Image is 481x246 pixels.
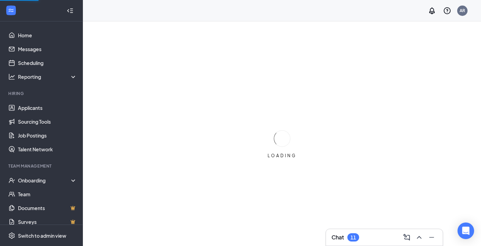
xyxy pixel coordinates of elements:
a: Messages [18,42,77,56]
a: Applicants [18,101,77,115]
div: Team Management [8,163,76,169]
svg: UserCheck [8,177,15,184]
svg: Notifications [428,7,436,15]
a: Sourcing Tools [18,115,77,129]
svg: Analysis [8,73,15,80]
svg: Minimize [427,233,436,242]
svg: WorkstreamLogo [8,7,15,14]
div: 11 [350,235,356,240]
div: LOADING [265,153,299,159]
a: Job Postings [18,129,77,142]
a: Scheduling [18,56,77,70]
a: Team [18,187,77,201]
a: Home [18,28,77,42]
div: Open Intercom Messenger [458,223,474,239]
button: ChevronUp [414,232,425,243]
h3: Chat [331,234,344,241]
svg: ComposeMessage [403,233,411,242]
svg: ChevronUp [415,233,423,242]
div: Switch to admin view [18,232,66,239]
svg: Settings [8,232,15,239]
a: SurveysCrown [18,215,77,229]
div: Reporting [18,73,77,80]
button: Minimize [426,232,437,243]
svg: QuestionInfo [443,7,451,15]
svg: Collapse [67,7,74,14]
div: Onboarding [18,177,71,184]
a: DocumentsCrown [18,201,77,215]
div: Hiring [8,91,76,96]
div: AR [460,8,465,13]
a: Talent Network [18,142,77,156]
button: ComposeMessage [401,232,412,243]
